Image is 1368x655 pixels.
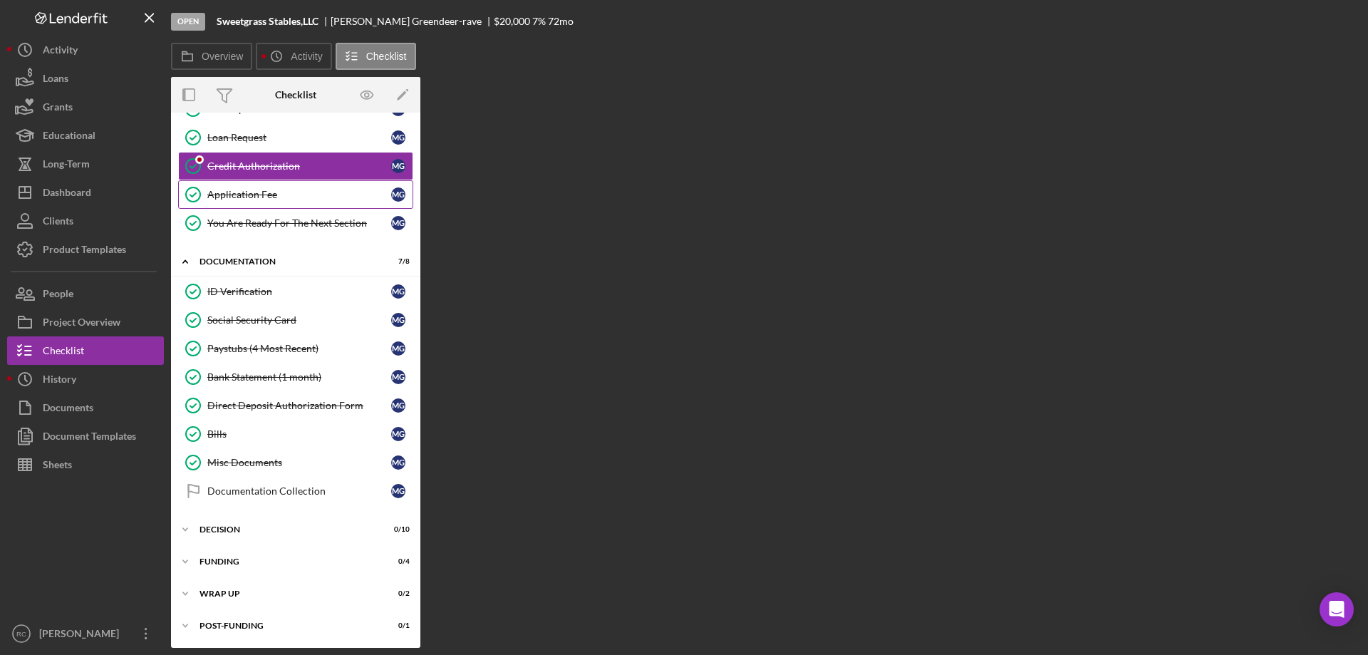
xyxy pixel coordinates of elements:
[43,64,68,96] div: Loans
[178,123,413,152] a: Loan RequestMG
[207,217,391,229] div: You Are Ready For The Next Section
[7,235,164,264] a: Product Templates
[178,448,413,477] a: Misc DocumentsMG
[207,428,391,440] div: Bills
[7,178,164,207] button: Dashboard
[391,427,405,441] div: M G
[7,308,164,336] button: Project Overview
[207,160,391,172] div: Credit Authorization
[391,341,405,356] div: M G
[16,630,26,638] text: RC
[202,51,243,62] label: Overview
[384,257,410,266] div: 7 / 8
[391,455,405,470] div: M G
[7,450,164,479] button: Sheets
[43,336,84,368] div: Checklist
[178,391,413,420] a: Direct Deposit Authorization FormMG
[43,150,90,182] div: Long-Term
[384,557,410,566] div: 0 / 4
[207,314,391,326] div: Social Security Card
[43,93,73,125] div: Grants
[178,306,413,334] a: Social Security CardMG
[207,189,391,200] div: Application Fee
[7,393,164,422] button: Documents
[43,235,126,267] div: Product Templates
[366,51,407,62] label: Checklist
[384,525,410,534] div: 0 / 10
[178,334,413,363] a: Paystubs (4 Most Recent)MG
[43,36,78,68] div: Activity
[199,257,374,266] div: Documentation
[178,477,413,505] a: Documentation CollectionMG
[391,159,405,173] div: M G
[217,16,318,27] b: Sweetgrass Stables,LLC
[207,132,391,143] div: Loan Request
[171,43,252,70] button: Overview
[391,284,405,299] div: M G
[7,422,164,450] button: Document Templates
[43,422,136,454] div: Document Templates
[171,13,205,31] div: Open
[178,209,413,237] a: You Are Ready For The Next SectionMG
[494,15,530,27] span: $20,000
[7,121,164,150] button: Educational
[7,207,164,235] button: Clients
[275,89,316,100] div: Checklist
[7,64,164,93] button: Loans
[178,420,413,448] a: BillsMG
[1320,592,1354,626] div: Open Intercom Messenger
[384,589,410,598] div: 0 / 2
[384,622,410,630] div: 0 / 1
[331,16,494,27] div: [PERSON_NAME] Greendeer-rave
[391,484,405,498] div: M G
[43,393,93,426] div: Documents
[336,43,416,70] button: Checklist
[178,277,413,306] a: ID VerificationMG
[43,178,91,210] div: Dashboard
[207,343,391,354] div: Paystubs (4 Most Recent)
[43,308,120,340] div: Project Overview
[199,525,374,534] div: Decision
[391,398,405,413] div: M G
[7,93,164,121] button: Grants
[7,365,164,393] button: History
[7,279,164,308] button: People
[199,557,374,566] div: Funding
[207,371,391,383] div: Bank Statement (1 month)
[291,51,322,62] label: Activity
[7,619,164,648] button: RC[PERSON_NAME]
[43,279,73,311] div: People
[548,16,574,27] div: 72 mo
[43,365,76,397] div: History
[7,336,164,365] button: Checklist
[43,450,72,483] div: Sheets
[7,36,164,64] button: Activity
[391,313,405,327] div: M G
[36,619,128,651] div: [PERSON_NAME]
[207,286,391,297] div: ID Verification
[199,622,374,630] div: Post-Funding
[178,363,413,391] a: Bank Statement (1 month)MG
[43,121,95,153] div: Educational
[391,187,405,202] div: M G
[43,207,73,239] div: Clients
[7,150,164,178] button: Long-Term
[178,180,413,209] a: Application FeeMG
[207,457,391,468] div: Misc Documents
[256,43,331,70] button: Activity
[178,152,413,180] a: Credit AuthorizationMG
[207,400,391,411] div: Direct Deposit Authorization Form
